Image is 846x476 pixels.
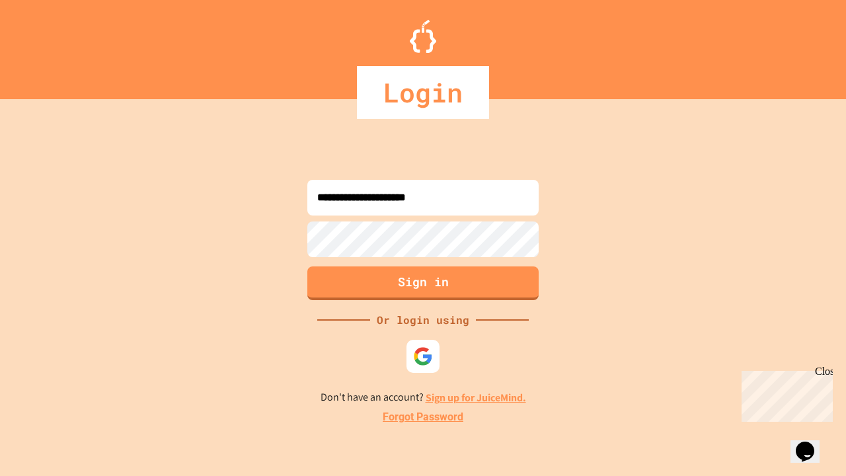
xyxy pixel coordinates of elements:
p: Don't have an account? [321,389,526,406]
a: Sign up for JuiceMind. [426,391,526,405]
iframe: chat widget [790,423,833,463]
img: google-icon.svg [413,346,433,366]
button: Sign in [307,266,539,300]
div: Login [357,66,489,119]
iframe: chat widget [736,366,833,422]
div: Chat with us now!Close [5,5,91,84]
div: Or login using [370,312,476,328]
img: Logo.svg [410,20,436,53]
a: Forgot Password [383,409,463,425]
